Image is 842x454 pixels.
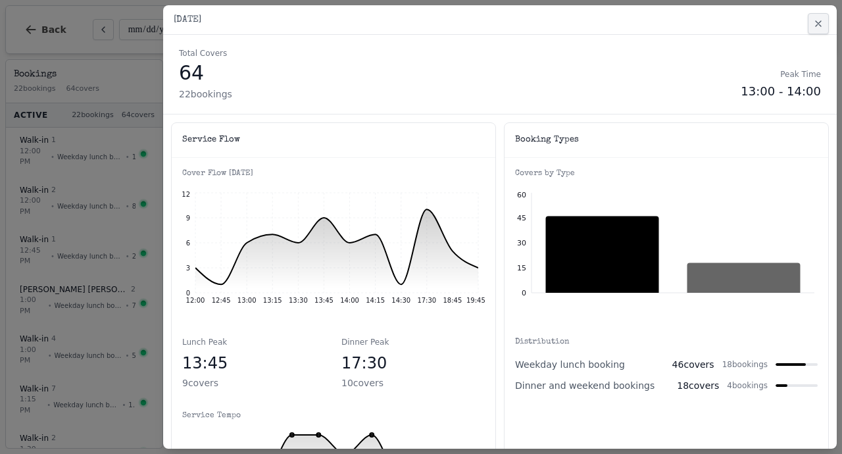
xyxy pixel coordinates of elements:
[182,411,485,421] h4: Service Tempo
[182,131,485,149] h3: Service Flow
[741,82,821,101] p: 13:00 - 14:00
[212,297,231,304] tspan: 12:45
[237,297,257,304] tspan: 13:00
[517,191,526,199] tspan: 60
[340,297,359,304] tspan: 14:00
[179,88,232,101] p: 22 bookings
[672,358,714,371] span: 46 covers
[341,353,485,374] p: 17:30
[443,297,462,304] tspan: 18:45
[341,337,485,347] p: Dinner Peak
[314,297,334,304] tspan: 13:45
[366,297,385,304] tspan: 14:15
[179,61,232,85] p: 64
[517,239,526,247] tspan: 30
[522,289,526,297] tspan: 0
[182,376,326,390] p: 9 covers
[182,353,326,374] p: 13:45
[174,13,826,26] h2: [DATE]
[517,214,526,222] tspan: 45
[515,168,818,179] h4: Covers by Type
[182,191,190,198] tspan: 12
[517,264,526,272] tspan: 15
[182,337,326,347] p: Lunch Peak
[263,297,282,304] tspan: 13:15
[391,297,410,304] tspan: 14:30
[515,131,818,149] h3: Booking Types
[182,168,485,179] h4: Cover Flow [DATE]
[186,290,190,297] tspan: 0
[417,297,436,304] tspan: 17:30
[186,240,190,247] tspan: 6
[677,379,719,392] span: 18 covers
[186,214,190,222] tspan: 9
[515,337,818,347] h4: Distribution
[179,48,232,59] p: Total Covers
[515,358,625,371] span: Weekday lunch booking
[515,379,655,392] span: Dinner and weekend bookings
[186,265,190,272] tspan: 3
[341,376,485,390] p: 10 covers
[727,380,768,391] span: 4 bookings
[186,297,205,304] tspan: 12:00
[722,359,768,370] span: 18 bookings
[466,297,485,304] tspan: 19:45
[741,69,821,80] p: Peak Time
[289,297,308,304] tspan: 13:30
